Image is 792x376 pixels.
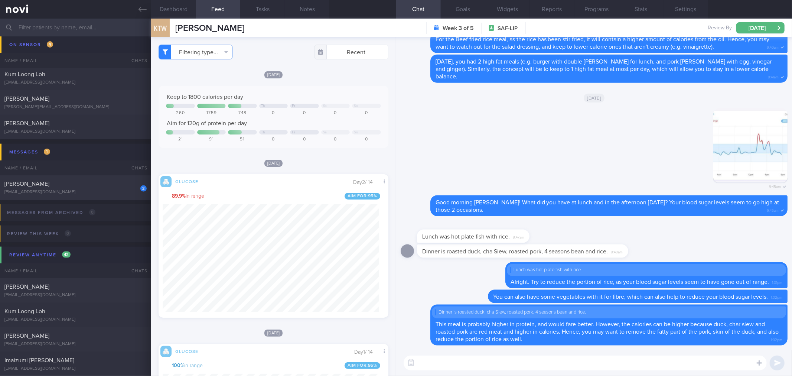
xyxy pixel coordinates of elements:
div: 748 [228,110,257,116]
div: [EMAIL_ADDRESS][DOMAIN_NAME] [4,189,147,195]
div: Chats [121,263,151,278]
div: Sa [323,130,327,134]
span: 9:40am [767,43,779,50]
span: 9:47am [513,233,524,240]
div: Su [354,104,358,108]
span: Aim for: 95 % [345,362,380,369]
span: [PERSON_NAME] [4,96,49,102]
strong: 100 % [172,363,184,368]
span: Aim for 120g of protein per day [167,120,247,126]
div: [EMAIL_ADDRESS][DOMAIN_NAME] [4,80,147,85]
div: 0 [290,137,319,142]
span: 9:45am [769,182,781,189]
span: Alright. Try to reduce the portion of rice, as your blood sugar levels seem to have gone out of r... [511,279,769,285]
div: Dinner is roasted duck, cha Siew, roasted pork, 4 seasons bean and rice. [435,309,783,315]
div: Fr [292,130,295,134]
span: This meal is probably higher in protein, and would fare better. However, the calories can be high... [436,321,779,342]
strong: Week 3 of 5 [443,25,474,32]
div: 21 [166,137,195,142]
span: [PERSON_NAME] [4,120,49,126]
div: 0 [352,110,381,116]
div: Review anytime [7,250,72,260]
span: in range [172,363,203,369]
span: 1:01pm [772,278,782,285]
span: [PERSON_NAME] [4,284,49,290]
div: Review this week [5,229,73,239]
span: Imaizumi [PERSON_NAME] [4,357,74,363]
span: Aim for: 95 % [345,193,380,200]
div: Day 2 / 14 [353,179,379,186]
span: in range [172,193,204,200]
span: 9:41am [768,73,779,80]
span: SAF-LIP [498,25,518,32]
span: [PERSON_NAME] [4,181,49,187]
span: Kum Loong Loh [4,308,45,314]
span: Dinner is roasted duck, cha Siew, roasted pork, 4 seasons bean and rice. [422,249,608,255]
span: Lunch was hot plate fish with rice. [422,234,510,240]
button: Filtering type... [159,45,233,59]
div: Glucose [172,178,201,184]
span: 1:02pm [771,336,782,343]
div: 0 [290,110,319,116]
span: Good morning [PERSON_NAME]! What did you have at lunch and in the afternoon [DATE]? Your blood su... [436,200,779,213]
span: 9:48am [611,248,623,255]
div: 0 [321,137,350,142]
div: Day 1 / 14 [355,349,379,356]
span: You can also have some vegetables with it for fibre, which can also help to reduce your blood sug... [493,294,768,300]
div: Messages from Archived [5,208,97,218]
div: 2 [140,185,147,192]
div: 51 [228,137,257,142]
span: Review By [708,25,732,32]
div: 91 [197,137,226,142]
div: Messages [7,147,52,157]
span: 42 [62,252,71,258]
div: [EMAIL_ADDRESS][DOMAIN_NAME] [4,292,147,298]
div: Lunch was hot plate fish with rice. [510,267,783,273]
span: [DATE] [264,71,283,78]
div: [EMAIL_ADDRESS][DOMAIN_NAME] [4,317,147,322]
div: 0 [321,110,350,116]
div: Chats [121,161,151,175]
span: 0 [89,209,95,215]
div: Th [261,130,265,134]
span: [DATE] [264,160,283,167]
div: 0 [259,137,288,142]
span: [PERSON_NAME] [175,24,244,33]
span: 1 [44,149,50,155]
div: [EMAIL_ADDRESS][DOMAIN_NAME] [4,55,147,61]
span: 1:02pm [771,293,782,300]
span: [DATE], you had 2 high fat meals (e.g. burger with double [PERSON_NAME] for lunch, and pork [PERS... [436,59,772,80]
div: KTW [149,14,172,43]
div: [EMAIL_ADDRESS][DOMAIN_NAME] [4,366,147,372]
span: [PERSON_NAME] [4,47,51,53]
span: Keep to 1800 calories per day [167,94,243,100]
span: [DATE] [584,94,605,103]
span: [DATE] [264,330,283,337]
span: 9:45am [767,206,779,213]
div: Fr [292,104,295,108]
div: 1759 [197,110,226,116]
div: Su [354,130,358,134]
button: [DATE] [736,22,785,33]
span: 0 [65,230,71,237]
img: Photo by Sylvester [713,108,788,182]
div: Sa [323,104,327,108]
div: [EMAIL_ADDRESS][DOMAIN_NAME] [4,129,147,134]
span: Kum Loong Loh [4,71,45,77]
div: 360 [166,110,195,116]
div: [EMAIL_ADDRESS][DOMAIN_NAME] [4,341,147,347]
div: Th [261,104,265,108]
strong: 89.9 % [172,194,186,199]
div: 0 [259,110,288,116]
div: 0 [352,137,381,142]
span: [PERSON_NAME] [4,333,49,339]
div: Glucose [172,348,201,354]
div: [PERSON_NAME][EMAIL_ADDRESS][DOMAIN_NAME] [4,104,147,110]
